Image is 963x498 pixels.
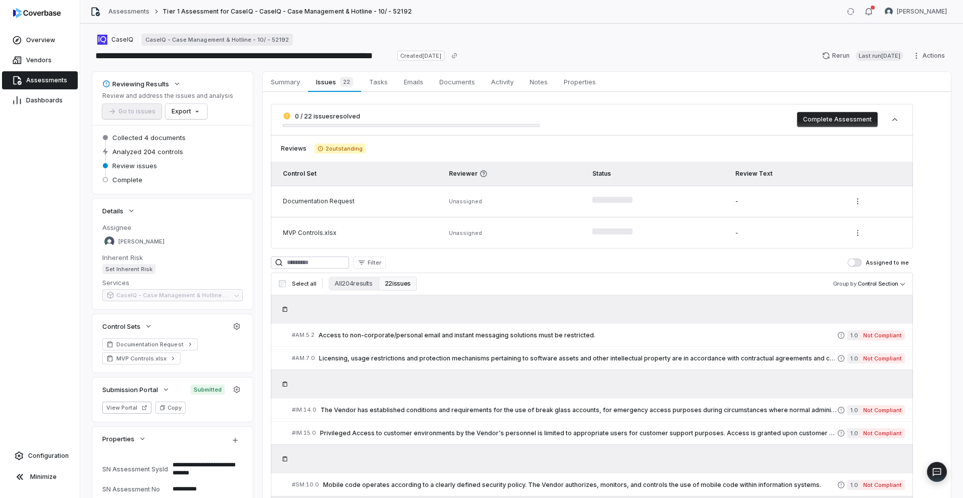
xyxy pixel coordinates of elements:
span: Tasks [365,75,392,88]
span: 22 [340,77,353,87]
span: Details [102,206,123,215]
a: MVP Controls.xlsx [102,352,181,364]
span: # AM.7.0 [292,354,315,362]
a: Assessments [2,71,78,89]
span: Activity [487,75,518,88]
button: Copy link [445,47,463,65]
span: Reviews [281,145,306,153]
button: View Portal [102,402,151,414]
span: The Vendor has established conditions and requirements for the use of break glass accounts, for e... [320,406,837,414]
span: Submitted [191,385,225,395]
span: Not Compliant [860,428,905,438]
button: Assigned to me [848,259,862,267]
span: Reviewer [449,170,580,178]
a: Overview [2,31,78,49]
span: Analyzed 204 controls [112,147,183,156]
span: 0 / 22 issues resolved [295,112,360,120]
span: Group by [833,280,857,287]
span: # AM.5.2 [292,331,314,339]
button: Samuel Folarin avatar[PERSON_NAME] [879,4,953,19]
button: Actions [909,48,951,63]
span: Dashboards [26,96,63,104]
span: Unassigned [449,229,482,236]
button: https://caseiq.com/CaseIQ [94,31,136,49]
button: Copy [155,402,186,414]
span: 1.0 [847,405,860,415]
span: Filter [368,259,381,267]
a: Configuration [4,447,76,465]
span: Not Compliant [860,330,905,340]
button: Details [99,202,138,220]
button: RerunLast run[DATE] [816,48,909,63]
button: Export [166,104,207,119]
a: CaseIQ - Case Management & Hotline - 10/ - 52192 [141,34,293,46]
div: SN Assessment No [102,485,169,493]
div: MVP Controls.xlsx [283,229,437,237]
span: Created [DATE] [397,51,444,61]
span: Control Sets [102,322,140,331]
span: 1.0 [847,330,860,340]
span: [PERSON_NAME] [118,238,165,245]
span: Review Text [735,170,772,177]
span: # SM.10.0 [292,481,319,488]
button: Minimize [4,467,76,487]
span: 2 outstanding [314,144,366,154]
a: #IM.14.0The Vendor has established conditions and requirements for the use of break glass account... [292,399,905,421]
span: # IM.14.0 [292,406,316,414]
img: Samuel Folarin avatar [104,236,114,246]
span: Tier 1 Assessment for CaseIQ - CaseIQ - Case Management & Hotline - 10/ - 52192 [163,8,411,16]
span: # IM.15.0 [292,429,316,437]
button: Control Sets [99,317,155,335]
span: Documents [435,75,479,88]
img: logo-D7KZi-bG.svg [13,8,61,18]
button: Properties [99,430,149,448]
span: [PERSON_NAME] [897,8,947,16]
span: 1.0 [847,428,860,438]
p: Review and address the issues and analysis [102,92,233,100]
span: CaseIQ [111,36,133,44]
span: Issues [312,75,357,89]
a: #AM.7.0Licensing, usage restrictions and protection mechanisms pertaining to software assets and ... [292,347,905,369]
span: Submission Portal [102,385,158,394]
span: Documentation Request [116,340,184,348]
button: Reviewing Results [99,75,184,93]
a: Documentation Request [102,338,198,350]
span: Properties [102,434,134,443]
span: Configuration [28,452,69,460]
span: Set Inherent Risk [102,264,155,274]
span: MVP Controls.xlsx [116,354,167,362]
button: Complete Assessment [797,112,878,127]
span: Access to non-corporate/personal email and instant messaging solutions must be restricted. [318,331,837,339]
span: Control Set [283,170,316,177]
span: Not Compliant [860,405,905,415]
div: - [735,197,838,205]
span: Properties [560,75,600,88]
span: Last run [DATE] [856,51,903,61]
span: Not Compliant [860,480,905,490]
dt: Inherent Risk [102,253,243,262]
span: Summary [267,75,304,88]
span: Vendors [26,56,52,64]
span: Mobile code operates according to a clearly defined security policy. The Vendor authorizes, monit... [323,481,837,489]
span: 1.0 [847,480,860,490]
dt: Services [102,278,243,287]
span: Collected 4 documents [112,133,186,142]
span: Licensing, usage restrictions and protection mechanisms pertaining to software assets and other i... [319,354,837,362]
span: Privileged Access to customer environments by the Vendor's personnel is limited to appropriate us... [320,429,837,437]
span: Status [592,170,611,177]
span: Assessments [26,76,67,84]
a: Dashboards [2,91,78,109]
button: 22 issues [379,277,417,291]
span: Emails [400,75,427,88]
input: Select all [279,280,286,287]
span: 1.0 [847,353,860,363]
a: #SM.10.0Mobile code operates according to a clearly defined security policy. The Vendor authorize... [292,473,905,496]
a: Assessments [108,8,149,16]
span: Complete [112,175,142,184]
div: Reviewing Results [102,79,169,88]
div: Documentation Request [283,197,437,205]
div: SN Assessment SysId [102,465,169,473]
span: Select all [292,280,316,288]
dt: Assignee [102,223,243,232]
span: Minimize [30,473,57,481]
